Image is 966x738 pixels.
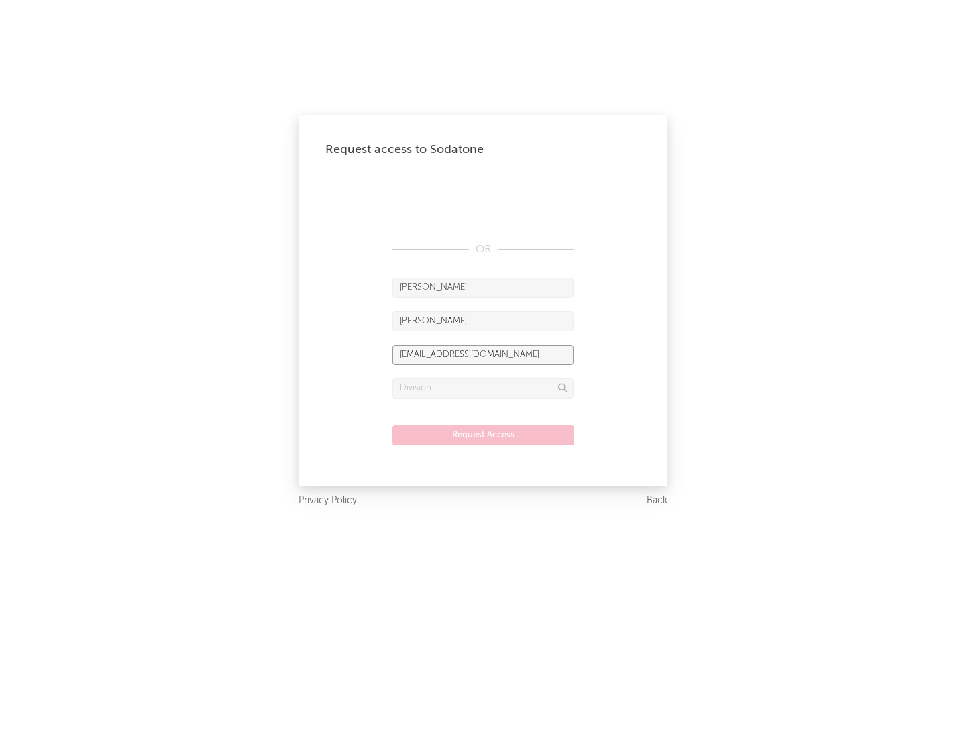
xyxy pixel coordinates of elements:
[299,492,357,509] a: Privacy Policy
[392,311,574,331] input: Last Name
[647,492,667,509] a: Back
[392,242,574,258] div: OR
[392,345,574,365] input: Email
[392,378,574,399] input: Division
[392,278,574,298] input: First Name
[325,142,641,158] div: Request access to Sodatone
[392,425,574,445] button: Request Access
